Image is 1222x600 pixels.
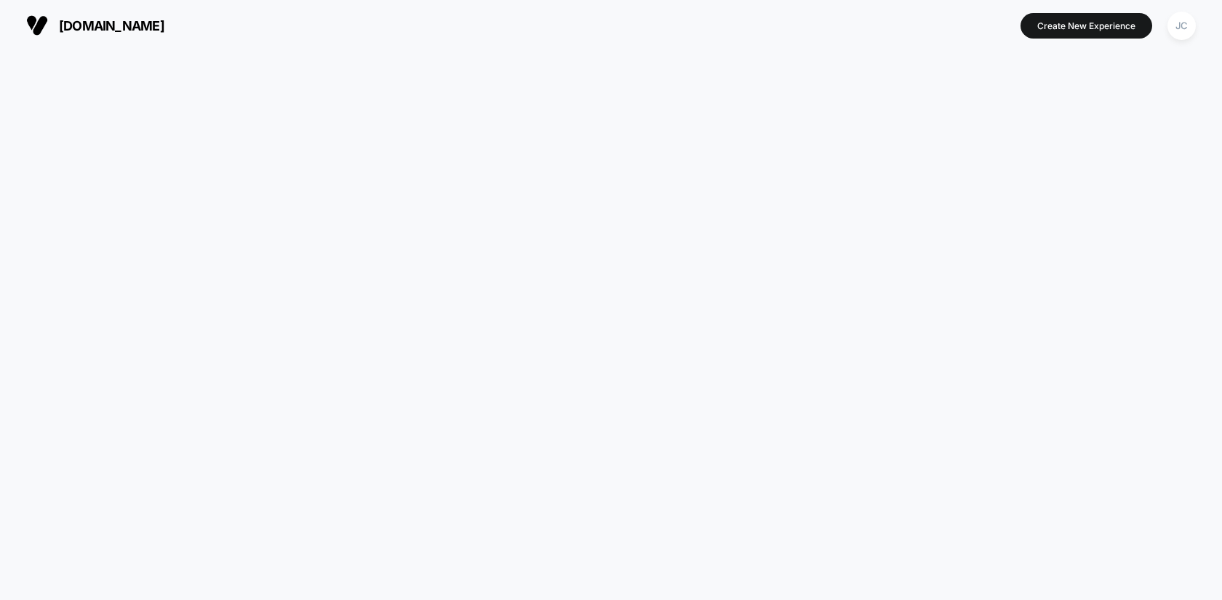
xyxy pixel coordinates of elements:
button: JC [1163,11,1200,41]
img: Visually logo [26,15,48,36]
button: Create New Experience [1021,13,1152,39]
button: [DOMAIN_NAME] [22,14,169,37]
div: JC [1167,12,1196,40]
span: [DOMAIN_NAME] [59,18,164,33]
